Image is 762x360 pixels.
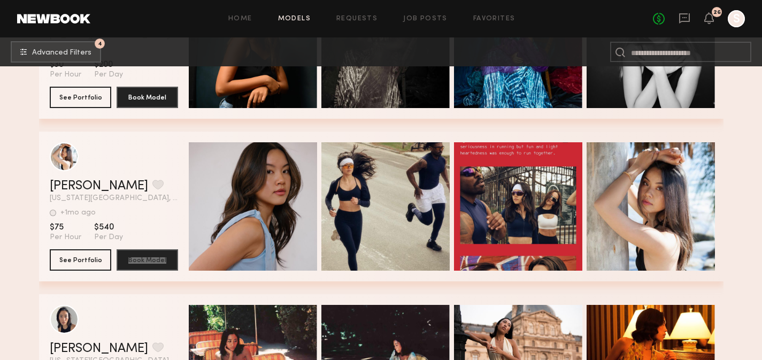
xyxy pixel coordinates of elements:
[336,16,378,22] a: Requests
[50,222,81,233] span: $75
[278,16,311,22] a: Models
[50,233,81,242] span: Per Hour
[117,87,178,108] button: Book Model
[403,16,448,22] a: Job Posts
[11,41,101,63] button: 4Advanced Filters
[50,180,148,193] a: [PERSON_NAME]
[94,70,123,80] span: Per Day
[50,70,81,80] span: Per Hour
[728,10,745,27] a: S
[50,342,148,355] a: [PERSON_NAME]
[473,16,515,22] a: Favorites
[32,49,91,57] span: Advanced Filters
[50,249,111,271] button: See Portfolio
[50,87,111,108] button: See Portfolio
[117,249,178,271] button: Book Model
[228,16,252,22] a: Home
[50,195,178,202] span: [US_STATE][GEOGRAPHIC_DATA], [GEOGRAPHIC_DATA]
[98,41,102,46] span: 4
[94,222,123,233] span: $540
[94,233,123,242] span: Per Day
[713,10,721,16] div: 26
[60,209,96,217] div: +1mo ago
